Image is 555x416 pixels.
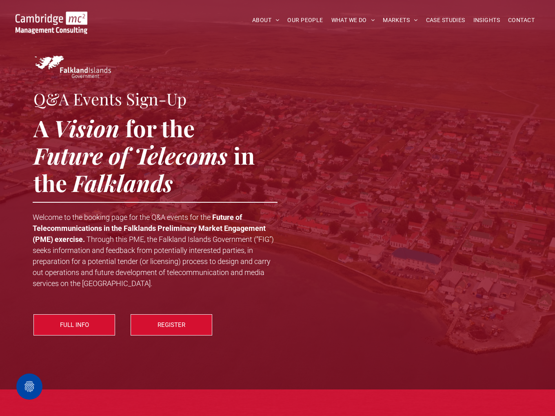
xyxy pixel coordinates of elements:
a: OUR PEOPLE [283,14,327,27]
span: for the [125,112,195,143]
span: Future of Telecoms [33,140,228,170]
span: Through this PME, [87,235,145,244]
a: WHAT WE DO [327,14,379,27]
strong: Future of Telecommunications in the Falklands Preliminary Market Engagement (PME) exercise. [33,213,266,244]
span: A [33,112,49,143]
a: FULL INFO [33,314,115,335]
a: ABOUT [248,14,284,27]
span: the [33,167,67,198]
span: Welcome to the booking page for the Q&A events for the [33,213,211,221]
img: Go to Homepage [16,11,88,34]
span: the Falkland Islands Government (“FIG”) seeks information and feedback from potentially intereste... [33,235,274,288]
span: in [233,140,255,170]
span: Q&A Events Sign-Up [33,88,186,110]
span: REGISTER [158,315,185,335]
span: FULL INFO [60,315,89,335]
a: MARKETS [379,14,422,27]
a: REGISTER [131,314,212,335]
a: CONTACT [504,14,539,27]
span: Vision [54,112,120,143]
a: INSIGHTS [469,14,504,27]
a: CASE STUDIES [422,14,469,27]
span: Falklands [72,167,173,198]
